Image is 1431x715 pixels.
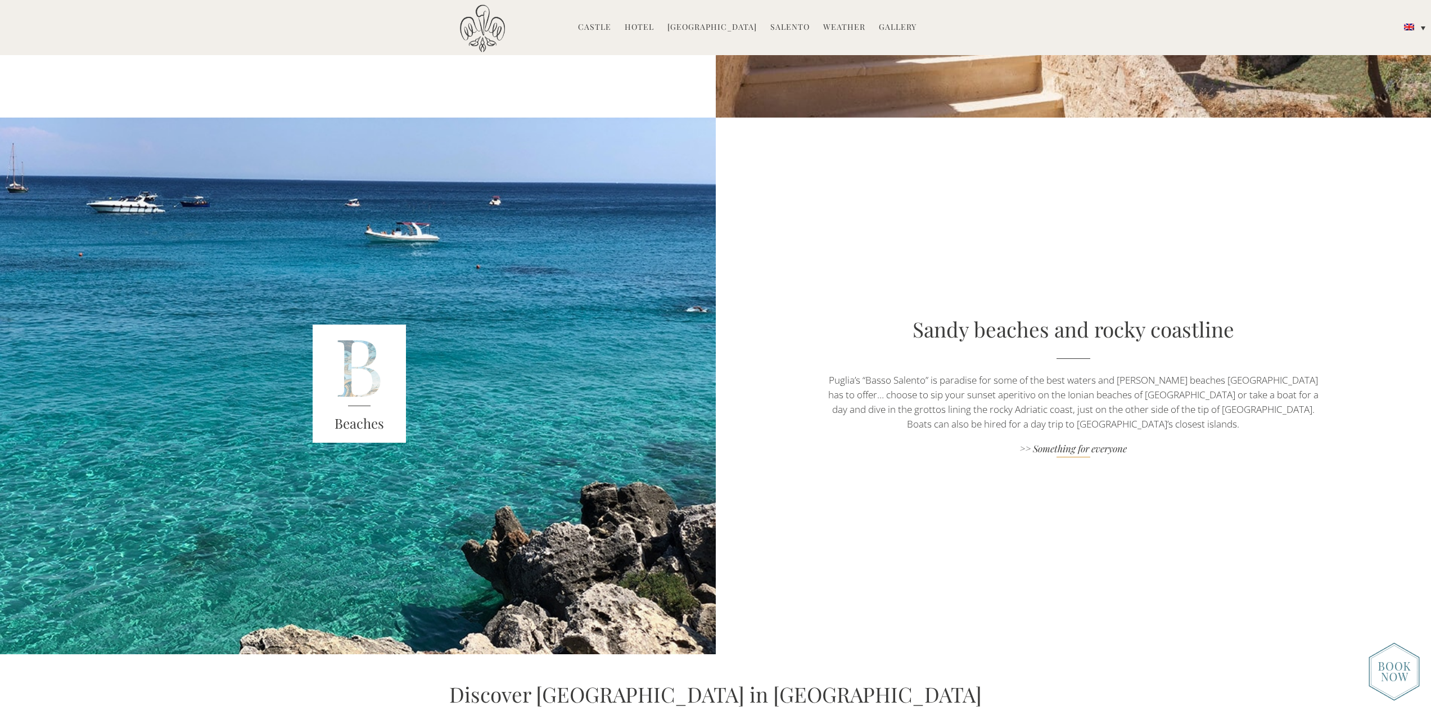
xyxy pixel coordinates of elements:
[823,442,1324,457] a: >> Something for everyone
[625,21,654,34] a: Hotel
[770,21,810,34] a: Salento
[823,21,865,34] a: Weather
[913,315,1234,343] a: Sandy beaches and rocky coastline
[1404,24,1414,30] img: English
[823,373,1324,431] p: Puglia’s “Basso Salento” is paradise for some of the best waters and [PERSON_NAME] beaches [GEOGR...
[578,21,611,34] a: Castle
[1369,642,1420,701] img: new-booknow.png
[460,5,505,52] img: Castello di Ugento
[879,21,917,34] a: Gallery
[667,21,757,34] a: [GEOGRAPHIC_DATA]
[313,325,406,443] img: B_letter_blue.png
[313,413,406,434] h3: Beaches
